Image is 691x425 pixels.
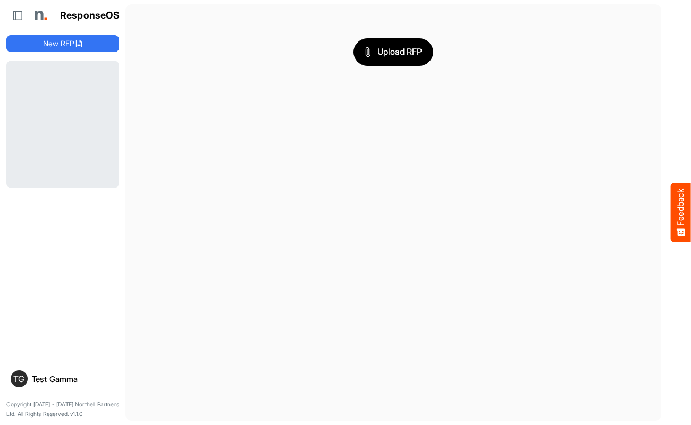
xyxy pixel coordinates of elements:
span: Upload RFP [365,45,422,59]
p: Copyright [DATE] - [DATE] Northell Partners Ltd. All Rights Reserved. v1.1.0 [6,400,119,419]
div: Loading... [6,61,119,188]
img: Northell [29,5,50,26]
span: TG [13,375,24,383]
button: New RFP [6,35,119,52]
h1: ResponseOS [60,10,120,21]
button: Upload RFP [353,38,433,66]
div: Test Gamma [32,375,115,383]
button: Feedback [671,183,691,242]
